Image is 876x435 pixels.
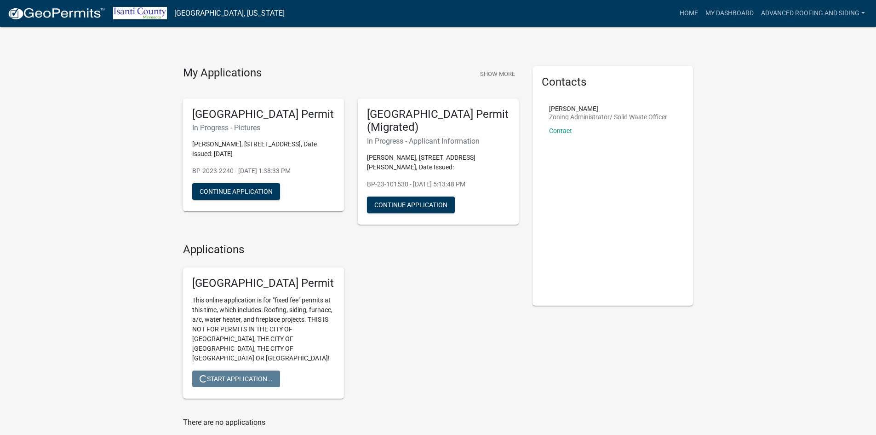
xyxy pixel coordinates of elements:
[367,180,510,189] p: BP-23-101530 - [DATE] 5:13:48 PM
[183,243,519,406] wm-workflow-list-section: Applications
[192,296,335,363] p: This online application is for "fixed fee" permits at this time, which includes: Roofing, siding,...
[542,75,684,89] h5: Contacts
[192,371,280,387] button: Start Application...
[702,5,757,22] a: My Dashboard
[183,417,519,428] p: There are no applications
[549,114,667,120] p: Zoning Administrator/ Solid Waste Officer
[174,6,285,21] a: [GEOGRAPHIC_DATA], [US_STATE]
[549,127,572,134] a: Contact
[757,5,869,22] a: Advanced Roofing and Siding
[192,123,335,132] h6: In Progress - Pictures
[367,137,510,145] h6: In Progress - Applicant Information
[549,105,667,112] p: [PERSON_NAME]
[676,5,702,22] a: Home
[192,166,335,176] p: BP-2023-2240 - [DATE] 1:38:33 PM
[200,375,273,382] span: Start Application...
[367,108,510,134] h5: [GEOGRAPHIC_DATA] Permit (Migrated)
[183,66,262,80] h4: My Applications
[367,153,510,172] p: [PERSON_NAME], [STREET_ADDRESS][PERSON_NAME], Date Issued:
[113,7,167,19] img: Isanti County, Minnesota
[183,243,519,256] h4: Applications
[192,108,335,121] h5: [GEOGRAPHIC_DATA] Permit
[192,277,335,290] h5: [GEOGRAPHIC_DATA] Permit
[192,183,280,200] button: Continue Application
[192,139,335,159] p: [PERSON_NAME], [STREET_ADDRESS], Date Issued: [DATE]
[476,66,519,81] button: Show More
[367,197,455,213] button: Continue Application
